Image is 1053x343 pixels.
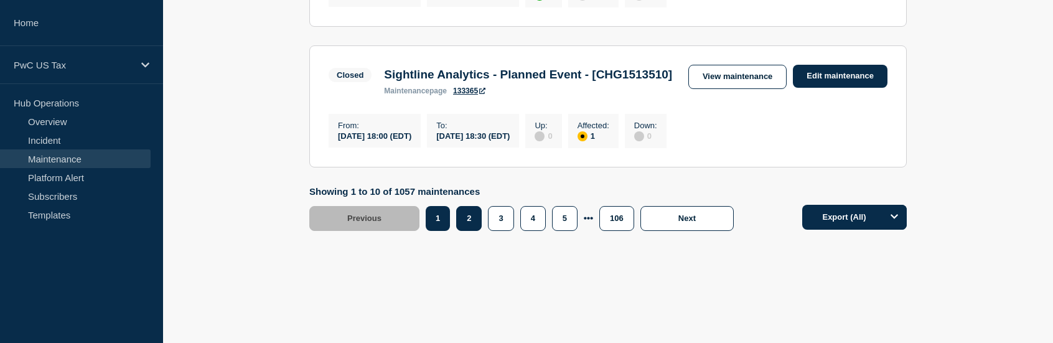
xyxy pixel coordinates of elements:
[688,65,787,89] a: View maintenance
[599,206,634,231] button: 106
[678,214,696,223] span: Next
[640,206,734,231] button: Next
[338,121,411,130] p: From :
[535,131,545,141] div: disabled
[456,206,482,231] button: 2
[634,121,657,130] p: Down :
[14,60,133,70] p: PwC US Tax
[802,205,907,230] button: Export (All)
[882,205,907,230] button: Options
[384,87,447,95] p: page
[578,131,587,141] div: affected
[453,87,485,95] a: 133365
[436,121,510,130] p: To :
[436,130,510,141] div: [DATE] 18:30 (EDT)
[578,121,609,130] p: Affected :
[578,130,609,141] div: 1
[384,87,429,95] span: maintenance
[552,206,578,231] button: 5
[338,130,411,141] div: [DATE] 18:00 (EDT)
[426,206,450,231] button: 1
[535,130,552,141] div: 0
[347,214,381,223] span: Previous
[384,68,672,82] h3: Sightline Analytics - Planned Event - [CHG1513510]
[793,65,887,88] a: Edit maintenance
[309,186,740,197] p: Showing 1 to 10 of 1057 maintenances
[634,130,657,141] div: 0
[488,206,513,231] button: 3
[309,206,419,231] button: Previous
[634,131,644,141] div: disabled
[520,206,546,231] button: 4
[337,70,363,80] div: Closed
[535,121,552,130] p: Up :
